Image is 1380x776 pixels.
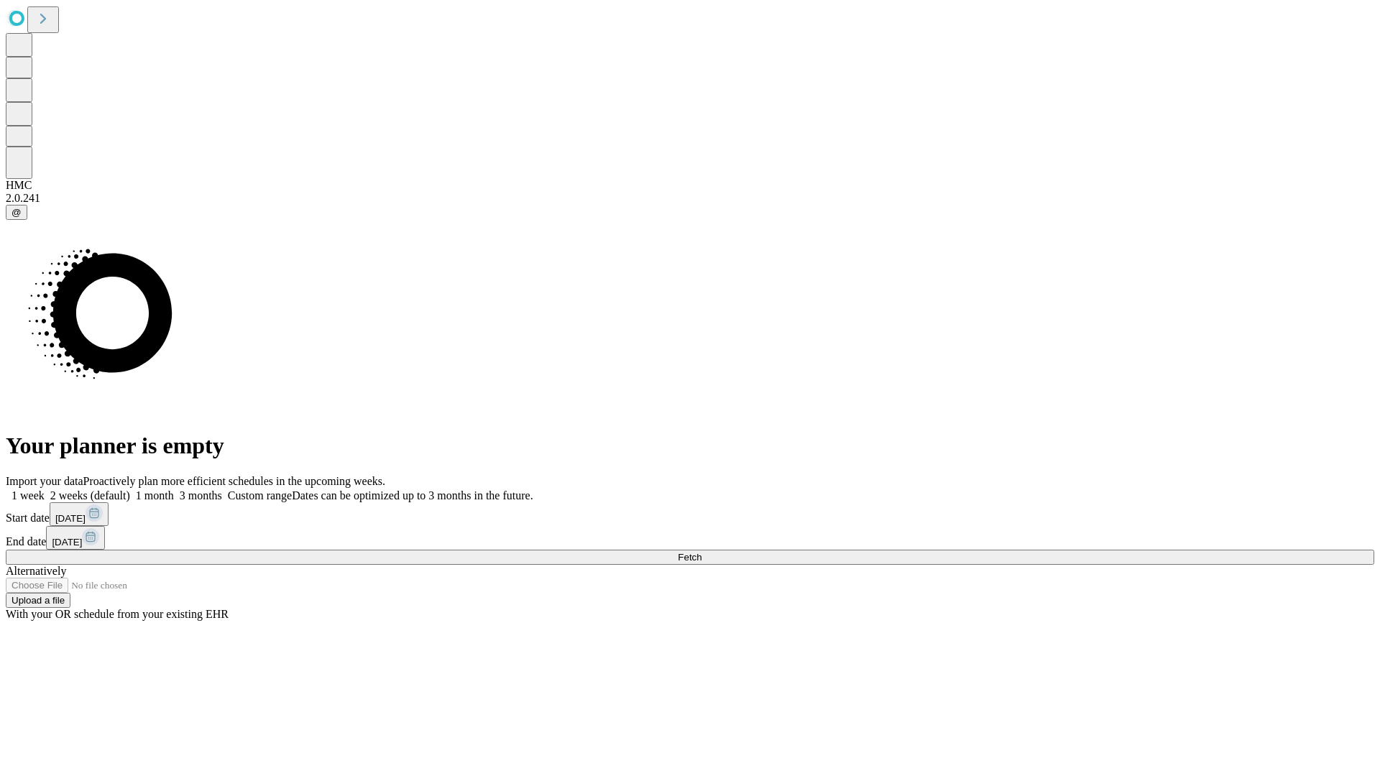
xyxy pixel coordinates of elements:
[83,475,385,487] span: Proactively plan more efficient schedules in the upcoming weeks.
[6,475,83,487] span: Import your data
[6,526,1374,550] div: End date
[6,205,27,220] button: @
[6,192,1374,205] div: 2.0.241
[50,502,109,526] button: [DATE]
[11,207,22,218] span: @
[55,513,86,524] span: [DATE]
[46,526,105,550] button: [DATE]
[6,565,66,577] span: Alternatively
[180,489,222,502] span: 3 months
[6,608,229,620] span: With your OR schedule from your existing EHR
[292,489,533,502] span: Dates can be optimized up to 3 months in the future.
[50,489,130,502] span: 2 weeks (default)
[678,552,701,563] span: Fetch
[6,433,1374,459] h1: Your planner is empty
[6,550,1374,565] button: Fetch
[136,489,174,502] span: 1 month
[228,489,292,502] span: Custom range
[6,502,1374,526] div: Start date
[6,593,70,608] button: Upload a file
[52,537,82,548] span: [DATE]
[6,179,1374,192] div: HMC
[11,489,45,502] span: 1 week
